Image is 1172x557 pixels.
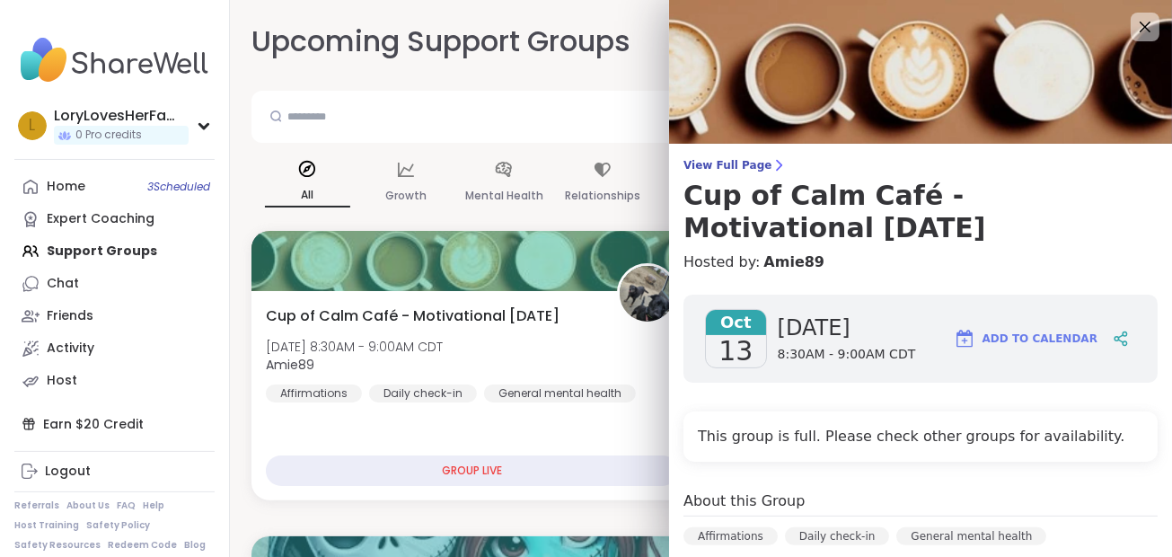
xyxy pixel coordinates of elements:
div: Daily check-in [369,385,477,402]
a: FAQ [117,500,136,512]
b: Amie89 [266,356,314,374]
h4: About this Group [683,491,805,512]
h4: Hosted by: [683,252,1158,273]
img: ShareWell Nav Logo [14,29,215,92]
a: Friends [14,300,215,332]
div: Home [47,178,85,196]
p: Growth [385,185,427,207]
span: 8:30AM - 9:00AM CDT [778,346,916,364]
div: Chat [47,275,79,293]
p: All [265,184,350,208]
a: Expert Coaching [14,203,215,235]
span: Oct [706,310,766,335]
div: General mental health [484,385,636,402]
span: 3 Scheduled [147,180,210,194]
div: Affirmations [266,385,362,402]
a: Chat [14,268,215,300]
a: Blog [184,539,206,552]
div: LoryLovesHerFamilia [54,106,189,126]
a: Safety Policy [86,519,150,532]
div: Earn $20 Credit [14,408,215,440]
span: L [30,114,36,137]
a: Help [143,500,164,512]
span: 13 [718,335,753,367]
a: Safety Resources [14,539,101,552]
span: View Full Page [683,158,1158,172]
div: Daily check-in [785,527,890,545]
div: Host [47,372,77,390]
div: Friends [47,307,93,325]
button: Add to Calendar [946,317,1106,360]
span: Cup of Calm Café - Motivational [DATE] [266,305,560,327]
div: Affirmations [683,527,778,545]
span: [DATE] 8:30AM - 9:00AM CDT [266,338,443,356]
p: Relationships [565,185,640,207]
a: Amie89 [763,252,824,273]
img: ShareWell Logomark [954,328,975,349]
div: Logout [45,463,91,481]
a: Home3Scheduled [14,171,215,203]
span: Add to Calendar [983,331,1097,347]
p: Mental Health [465,185,543,207]
div: GROUP LIVE [266,455,678,486]
a: Redeem Code [108,539,177,552]
img: Amie89 [620,266,675,322]
a: Host [14,365,215,397]
h4: This group is full. Please check other groups for availability. [698,426,1143,447]
a: Logout [14,455,215,488]
span: 0 Pro credits [75,128,142,143]
div: Activity [47,340,94,358]
a: Activity [14,332,215,365]
h3: Cup of Calm Café - Motivational [DATE] [683,180,1158,244]
div: Expert Coaching [47,210,154,228]
a: Referrals [14,500,59,512]
a: About Us [66,500,110,512]
a: View Full PageCup of Calm Café - Motivational [DATE] [683,158,1158,244]
h2: Upcoming Support Groups [251,22,630,62]
span: [DATE] [778,314,916,342]
a: Host Training [14,519,79,532]
div: General mental health [896,527,1046,545]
